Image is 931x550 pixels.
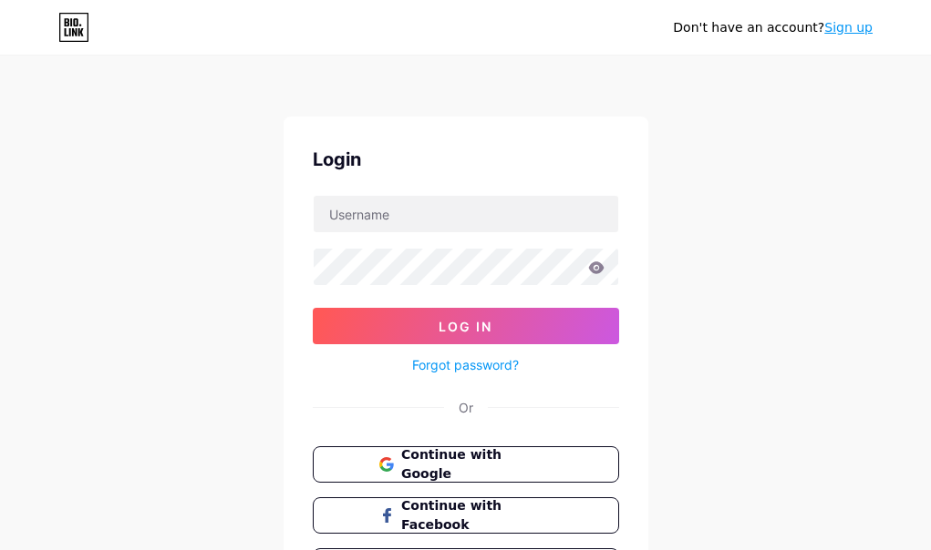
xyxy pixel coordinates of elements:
[401,496,552,535] span: Continue with Facebook
[313,146,619,173] div: Login
[673,18,873,37] div: Don't have an account?
[313,446,619,483] button: Continue with Google
[313,308,619,344] button: Log In
[314,196,618,232] input: Username
[412,355,519,374] a: Forgot password?
[459,398,473,417] div: Or
[401,445,552,484] span: Continue with Google
[824,20,873,35] a: Sign up
[439,319,492,334] span: Log In
[313,497,619,534] button: Continue with Facebook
